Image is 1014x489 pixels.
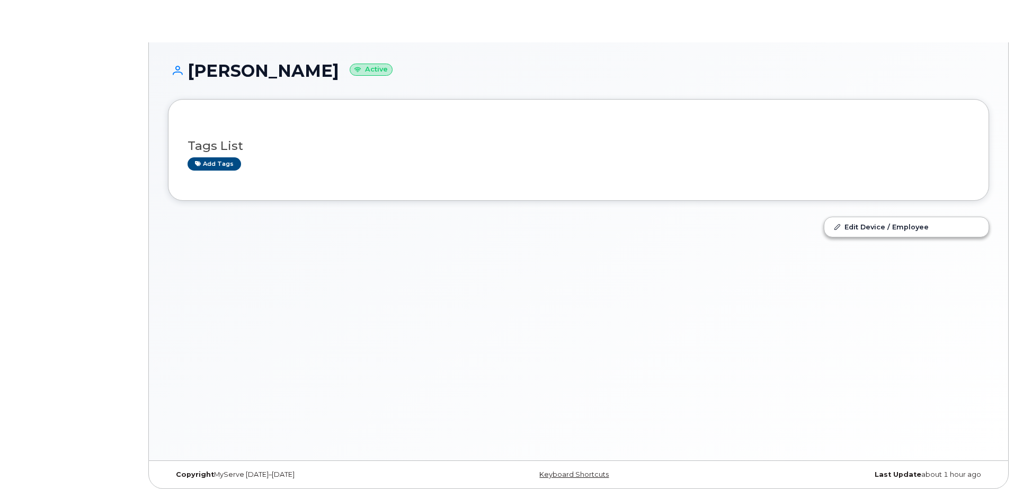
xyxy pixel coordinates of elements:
div: MyServe [DATE]–[DATE] [168,470,442,479]
h3: Tags List [188,139,969,153]
a: Keyboard Shortcuts [539,470,609,478]
div: about 1 hour ago [715,470,989,479]
a: Add tags [188,157,241,171]
strong: Last Update [875,470,921,478]
small: Active [350,64,393,76]
a: Edit Device / Employee [824,217,989,236]
h1: [PERSON_NAME] [168,61,989,80]
strong: Copyright [176,470,214,478]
